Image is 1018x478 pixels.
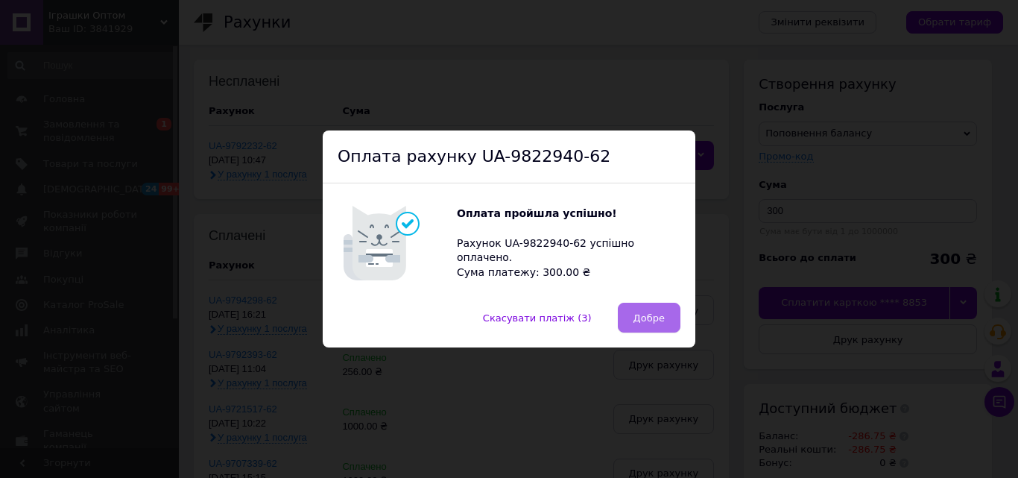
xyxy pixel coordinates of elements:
span: Добре [633,312,665,324]
div: Оплата рахунку UA-9822940-62 [323,130,695,184]
span: Скасувати платіж (3) [483,312,592,324]
button: Скасувати платіж (3) [467,303,607,333]
button: Добре [618,303,680,333]
div: Рахунок UA-9822940-62 успішно оплачено. Сума платежу: 300.00 ₴ [457,207,680,280]
img: Котик говорить Оплата пройшла успішно! [338,198,457,288]
b: Оплата пройшла успішно! [457,207,617,219]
